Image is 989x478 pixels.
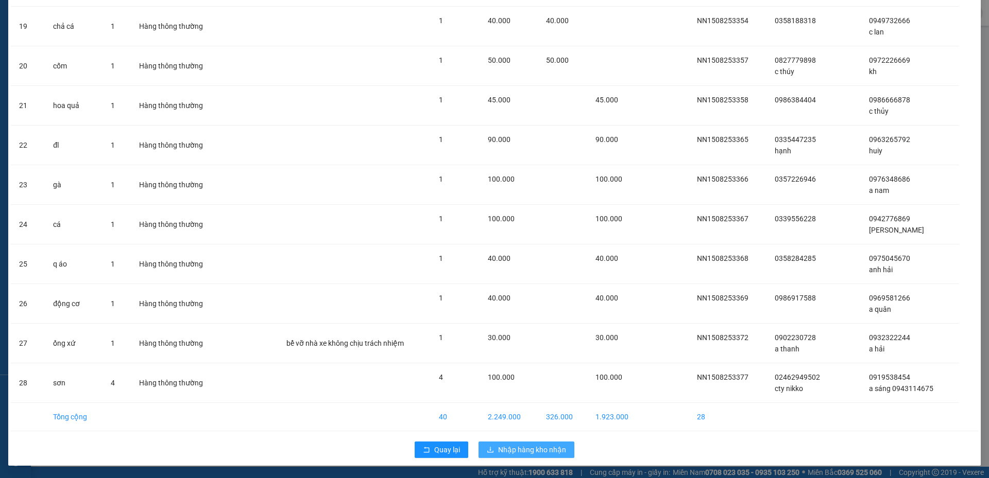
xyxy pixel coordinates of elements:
td: Hàng thông thường [131,324,223,363]
span: 4 [439,373,443,381]
td: Hàng thông thường [131,126,223,165]
td: Hàng thông thường [131,205,223,244]
td: hoa quả [45,86,103,126]
td: ống xứ [45,324,103,363]
td: 2.249.000 [480,403,538,431]
span: 0986666878 [869,96,910,104]
td: cốm [45,46,103,86]
span: 1 [111,220,115,228]
span: 1 [111,299,115,308]
span: 0986384404 [775,96,816,104]
span: 1 [111,101,115,110]
span: 1 [111,260,115,268]
td: gà [45,165,103,205]
span: 100.000 [595,373,622,381]
button: rollbackQuay lại [415,441,468,458]
span: a thanh [775,345,799,353]
span: 1 [111,62,115,70]
span: 0357226946 [775,175,816,183]
span: 0902230728 [775,333,816,342]
span: 1 [439,56,443,64]
span: 0827779898 [775,56,816,64]
span: 40.000 [488,254,510,262]
span: huiy [869,147,882,155]
span: 50.000 [546,56,569,64]
span: 0339556228 [775,215,816,223]
span: 40.000 [488,16,510,25]
span: 1 [439,175,443,183]
span: 100.000 [488,175,515,183]
span: NN1508253357 [697,56,748,64]
span: cty nikko [775,384,803,393]
span: 0976348686 [869,175,910,183]
span: NN1508253369 [697,294,748,302]
td: Hàng thông thường [131,363,223,403]
span: anh hải [869,265,893,274]
td: 28 [689,403,767,431]
button: downloadNhập hàng kho nhận [479,441,574,458]
span: a quân [869,305,891,313]
span: hạnh [775,147,791,155]
span: 100.000 [595,175,622,183]
td: 326.000 [538,403,587,431]
td: chả cá [45,7,103,46]
td: Hàng thông thường [131,244,223,284]
span: 40.000 [595,254,618,262]
td: 1.923.000 [587,403,643,431]
td: động cơ [45,284,103,324]
span: 4 [111,379,115,387]
span: 1 [439,96,443,104]
span: 1 [111,181,115,189]
span: 1 [439,333,443,342]
td: 25 [11,244,45,284]
td: 21 [11,86,45,126]
span: 0942776869 [869,215,910,223]
span: a sáng 0943114675 [869,384,933,393]
span: kh [869,67,877,76]
td: q áo [45,244,103,284]
span: 45.000 [595,96,618,104]
span: 0949732666 [869,16,910,25]
span: 1 [439,254,443,262]
span: 1 [439,294,443,302]
span: 0969581266 [869,294,910,302]
span: c lan [869,28,884,36]
td: 40 [431,403,480,431]
span: 1 [111,339,115,347]
span: 1 [439,16,443,25]
td: Hàng thông thường [131,284,223,324]
span: 0335447235 [775,135,816,144]
td: 28 [11,363,45,403]
span: bể vỡ nhà xe không chịu trách nhiệm [286,339,404,347]
span: download [487,446,494,454]
span: 02462949502 [775,373,820,381]
span: 0975045670 [869,254,910,262]
span: 30.000 [595,333,618,342]
td: 27 [11,324,45,363]
span: rollback [423,446,430,454]
td: 19 [11,7,45,46]
span: 1 [111,141,115,149]
span: Quay lại [434,444,460,455]
td: Hàng thông thường [131,7,223,46]
td: 26 [11,284,45,324]
span: 90.000 [595,135,618,144]
span: 0972226669 [869,56,910,64]
span: 45.000 [488,96,510,104]
span: NN1508253358 [697,96,748,104]
span: 40.000 [488,294,510,302]
span: 0963265792 [869,135,910,144]
td: Tổng cộng [45,403,103,431]
span: 0358284285 [775,254,816,262]
span: NN1508253366 [697,175,748,183]
span: 40.000 [546,16,569,25]
span: NN1508253367 [697,215,748,223]
td: Hàng thông thường [131,165,223,205]
span: 90.000 [488,135,510,144]
span: a hải [869,345,884,353]
span: 0932322244 [869,333,910,342]
span: 100.000 [488,215,515,223]
span: 1 [439,135,443,144]
span: c thủy [869,107,889,115]
span: NN1508253372 [697,333,748,342]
